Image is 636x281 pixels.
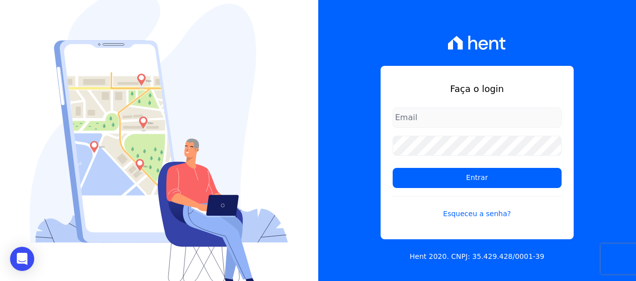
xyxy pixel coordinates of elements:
input: Email [393,108,562,128]
input: Entrar [393,168,562,188]
h1: Faça o login [393,82,562,96]
a: Esqueceu a senha? [393,196,562,219]
div: Open Intercom Messenger [10,247,34,271]
p: Hent 2020. CNPJ: 35.429.428/0001-39 [410,251,544,262]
